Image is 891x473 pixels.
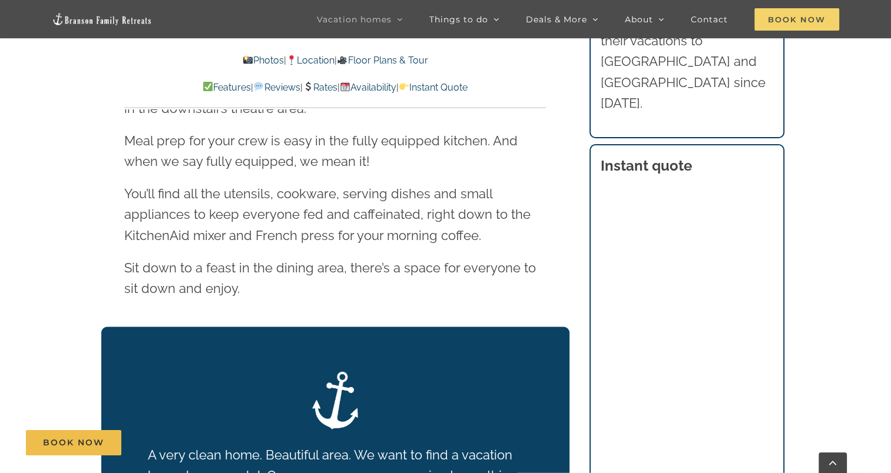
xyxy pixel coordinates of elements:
[124,53,546,68] p: | |
[243,55,284,66] a: Photos
[317,15,392,24] span: Vacation homes
[124,80,546,95] p: | | | |
[43,438,104,448] span: Book Now
[691,15,728,24] span: Contact
[429,15,488,24] span: Things to do
[337,55,347,65] img: 🎥
[601,157,692,174] strong: Instant quote
[340,82,396,93] a: Availability
[399,82,468,93] a: Instant Quote
[337,55,428,66] a: Floor Plans & Tour
[203,82,213,91] img: ✅
[303,82,313,91] img: 💲
[52,12,152,26] img: Branson Family Retreats Logo
[340,82,350,91] img: 📆
[253,82,300,93] a: Reviews
[243,55,253,65] img: 📸
[124,258,546,299] p: Sit down to a feast in the dining area, there’s a space for everyone to sit down and enjoy.
[254,82,263,91] img: 💬
[124,131,546,172] p: Meal prep for your crew is easy in the fully equipped kitchen. And when we say fully equipped, we...
[526,15,587,24] span: Deals & More
[303,82,337,93] a: Rates
[625,15,653,24] span: About
[124,184,546,246] p: You’ll find all the utensils, cookware, serving dishes and small appliances to keep everyone fed ...
[754,8,839,31] span: Book Now
[287,55,296,65] img: 📍
[286,55,334,66] a: Location
[26,430,121,455] a: Book Now
[203,82,251,93] a: Features
[399,82,409,91] img: 👉
[306,371,365,429] img: Branson Family Retreats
